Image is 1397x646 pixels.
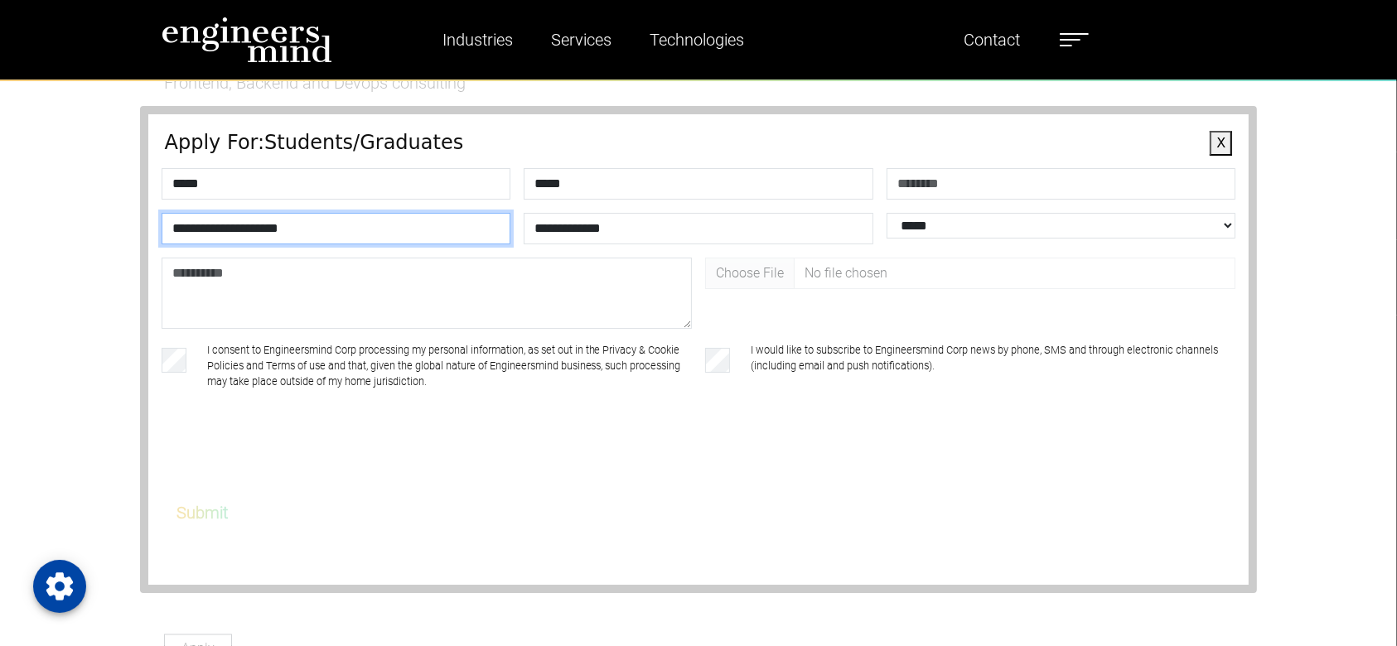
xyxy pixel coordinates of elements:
[207,342,692,390] label: I consent to Engineersmind Corp processing my personal information, as set out in the Privacy & C...
[162,17,332,63] img: logo
[544,21,618,59] a: Services
[165,131,1233,155] h4: Apply For: Students/Graduates
[957,21,1027,59] a: Contact
[751,342,1235,390] label: I would like to subscribe to Engineersmind Corp news by phone, SMS and through electronic channel...
[1210,131,1232,156] button: X
[436,21,520,59] a: Industries
[165,431,417,495] iframe: reCAPTCHA
[643,21,751,59] a: Technologies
